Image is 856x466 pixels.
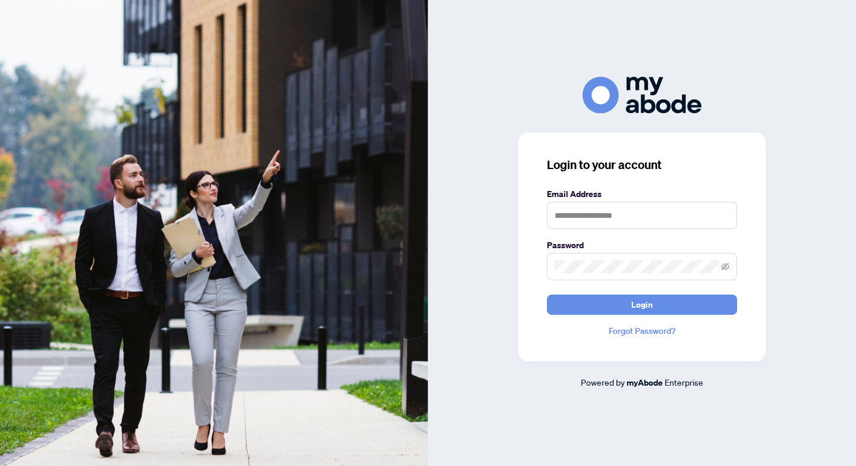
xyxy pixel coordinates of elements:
[721,262,729,271] span: eye-invisible
[547,187,737,201] label: Email Address
[547,295,737,315] button: Login
[583,77,701,113] img: ma-logo
[547,324,737,337] a: Forgot Password?
[547,157,737,173] h3: Login to your account
[627,376,663,389] a: myAbode
[581,377,625,387] span: Powered by
[547,239,737,252] label: Password
[631,295,653,314] span: Login
[665,377,703,387] span: Enterprise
